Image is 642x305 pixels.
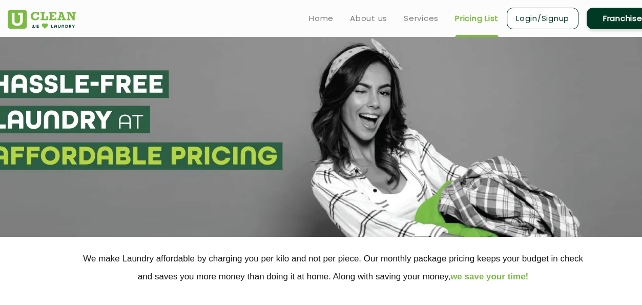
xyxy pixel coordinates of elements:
[455,12,499,25] a: Pricing List
[309,12,334,25] a: Home
[404,12,439,25] a: Services
[350,12,387,25] a: About us
[507,8,578,29] a: Login/Signup
[8,10,76,29] img: UClean Laundry and Dry Cleaning
[450,272,528,281] span: we save your time!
